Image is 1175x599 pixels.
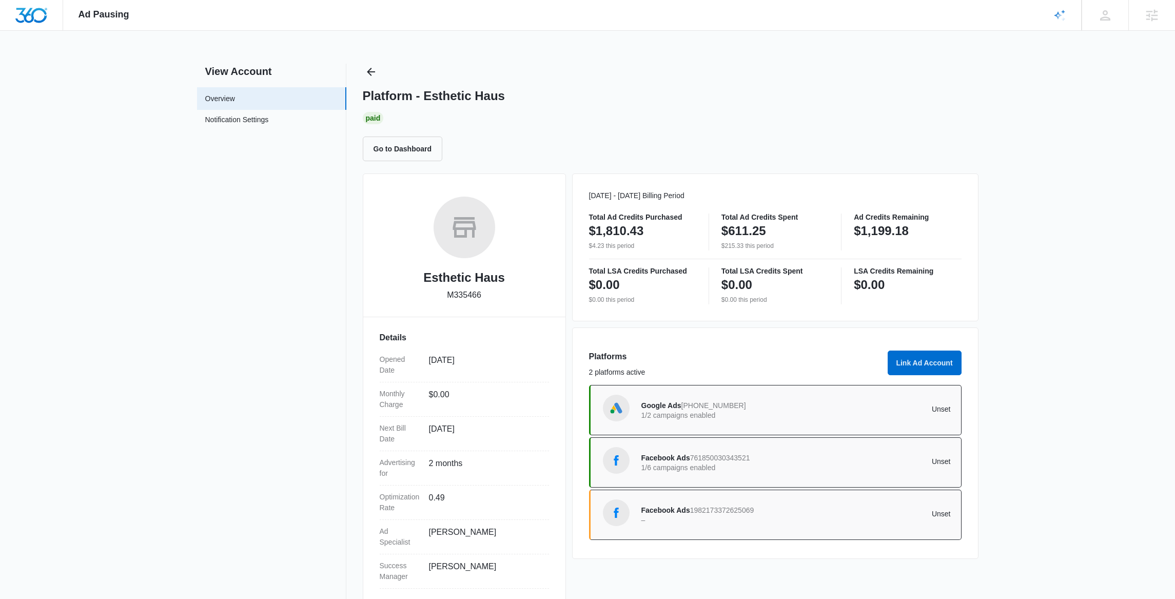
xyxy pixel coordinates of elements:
[721,295,829,304] p: $0.00 this period
[380,417,549,451] div: Next Bill Date[DATE]
[888,351,962,375] button: Link Ad Account
[197,64,346,79] h2: View Account
[423,268,505,287] h2: Esthetic Haus
[854,214,961,221] p: Ad Credits Remaining
[363,88,505,104] h1: Platform - Esthetic Haus
[641,506,690,514] span: Facebook Ads
[79,9,129,20] span: Ad Pausing
[380,457,421,479] dt: Advertising for
[380,492,421,513] dt: Optimization Rate
[589,490,962,540] a: Facebook AdsFacebook Ads1982173372625069–Unset
[380,423,421,445] dt: Next Bill Date
[205,114,269,128] a: Notification Settings
[609,505,624,520] img: Facebook Ads
[641,516,796,524] p: –
[380,348,549,382] div: Opened Date[DATE]
[854,267,961,275] p: LSA Credits Remaining
[380,526,421,548] dt: Ad Specialist
[589,241,696,250] p: $4.23 this period
[380,554,549,589] div: Success Manager[PERSON_NAME]
[380,486,549,520] div: Optimization Rate0.49
[721,277,752,293] p: $0.00
[681,401,746,410] span: [PHONE_NUMBER]
[429,457,541,479] dd: 2 months
[641,412,796,419] p: 1/2 campaigns enabled
[429,423,541,445] dd: [DATE]
[589,223,644,239] p: $1,810.43
[589,351,882,363] h3: Platforms
[429,561,541,582] dd: [PERSON_NAME]
[796,405,951,413] p: Unset
[429,526,541,548] dd: [PERSON_NAME]
[380,354,421,376] dt: Opened Date
[380,520,549,554] div: Ad Specialist[PERSON_NAME]
[641,401,681,410] span: Google Ads
[429,354,541,376] dd: [DATE]
[429,389,541,410] dd: $0.00
[796,510,951,517] p: Unset
[589,295,696,304] p: $0.00 this period
[690,506,754,514] span: 1982173372625069
[363,112,384,124] div: Paid
[589,437,962,488] a: Facebook AdsFacebook Ads7618500303435211/6 campaigns enabledUnset
[641,454,690,462] span: Facebook Ads
[609,400,624,416] img: Google Ads
[429,492,541,513] dd: 0.49
[589,277,620,293] p: $0.00
[854,277,885,293] p: $0.00
[854,223,909,239] p: $1,199.18
[721,241,829,250] p: $215.33 this period
[380,382,549,417] div: Monthly Charge$0.00
[447,289,481,301] p: M335466
[721,214,829,221] p: Total Ad Credits Spent
[380,451,549,486] div: Advertising for2 months
[721,267,829,275] p: Total LSA Credits Spent
[363,137,443,161] button: Go to Dashboard
[380,332,549,344] h3: Details
[205,93,235,104] a: Overview
[609,453,624,468] img: Facebook Ads
[589,385,962,435] a: Google AdsGoogle Ads[PHONE_NUMBER]1/2 campaigns enabledUnset
[380,561,421,582] dt: Success Manager
[589,367,882,378] p: 2 platforms active
[690,454,750,462] span: 761850030343521
[796,458,951,465] p: Unset
[721,223,766,239] p: $611.25
[589,190,962,201] p: [DATE] - [DATE] Billing Period
[380,389,421,410] dt: Monthly Charge
[589,267,696,275] p: Total LSA Credits Purchased
[363,64,379,80] button: Back
[641,464,796,471] p: 1/6 campaigns enabled
[363,144,449,153] a: Go to Dashboard
[589,214,696,221] p: Total Ad Credits Purchased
